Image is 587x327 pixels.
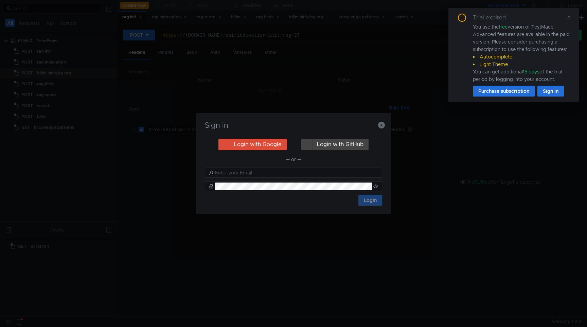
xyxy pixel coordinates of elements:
button: Login with GitHub [301,139,369,150]
span: free [499,24,508,30]
div: You can get additional of the trial period by logging into your account. [473,68,571,83]
div: You use the version of TestMace. Advanced features are available in the paid version. Please cons... [473,23,571,83]
button: Login with Google [218,139,287,150]
button: Purchase subscription [473,86,535,97]
li: Autocomplete [473,53,571,61]
span: 15 days [523,69,539,75]
li: Light Theme [473,61,571,68]
div: Trial expired [473,14,514,22]
h3: Sign in [204,121,383,130]
div: — or — [205,155,382,163]
button: Sign in [537,86,564,97]
input: Enter your Email [215,169,378,176]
